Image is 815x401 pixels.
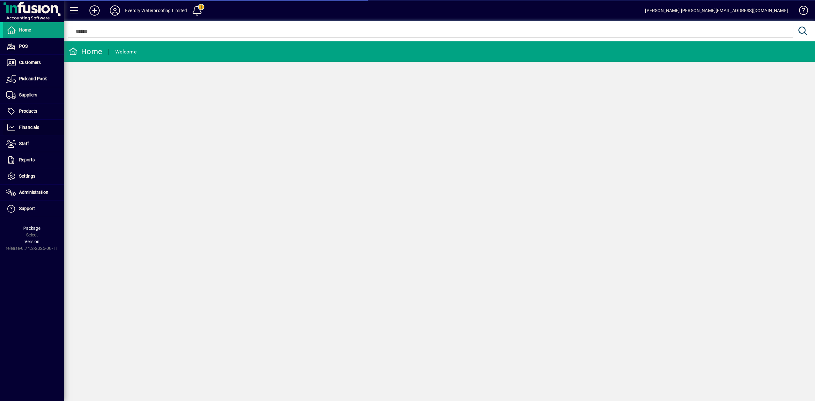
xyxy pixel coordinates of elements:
[19,44,28,49] span: POS
[19,76,47,81] span: Pick and Pack
[84,5,105,16] button: Add
[19,125,39,130] span: Financials
[3,185,64,200] a: Administration
[645,5,788,16] div: [PERSON_NAME] [PERSON_NAME][EMAIL_ADDRESS][DOMAIN_NAME]
[19,27,31,32] span: Home
[19,190,48,195] span: Administration
[105,5,125,16] button: Profile
[115,47,137,57] div: Welcome
[794,1,807,22] a: Knowledge Base
[68,46,102,57] div: Home
[19,173,35,179] span: Settings
[125,5,187,16] div: Everdry Waterproofing Limited
[19,109,37,114] span: Products
[3,168,64,184] a: Settings
[3,55,64,71] a: Customers
[19,206,35,211] span: Support
[3,87,64,103] a: Suppliers
[19,60,41,65] span: Customers
[23,226,40,231] span: Package
[3,120,64,136] a: Financials
[25,239,39,244] span: Version
[3,152,64,168] a: Reports
[3,201,64,217] a: Support
[3,39,64,54] a: POS
[19,92,37,97] span: Suppliers
[3,136,64,152] a: Staff
[3,103,64,119] a: Products
[19,141,29,146] span: Staff
[19,157,35,162] span: Reports
[3,71,64,87] a: Pick and Pack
